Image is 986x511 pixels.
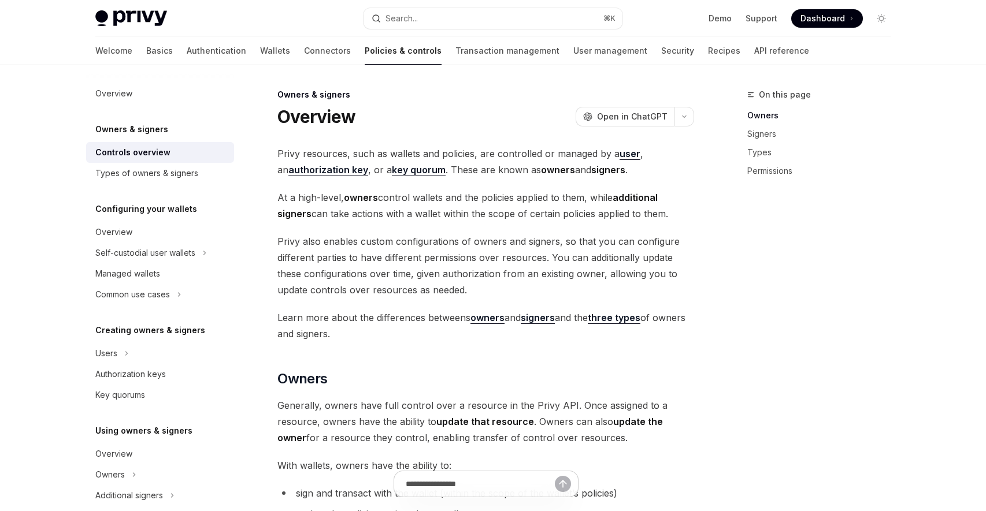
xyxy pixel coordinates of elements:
[86,364,234,385] a: Authorization keys
[620,148,640,159] strong: user
[555,476,571,492] button: Send message
[603,14,616,23] span: ⌘ K
[95,146,170,159] div: Controls overview
[95,447,132,461] div: Overview
[86,284,234,305] button: Toggle Common use cases section
[597,111,668,122] span: Open in ChatGPT
[260,37,290,65] a: Wallets
[86,464,234,485] button: Toggle Owners section
[95,225,132,239] div: Overview
[800,13,845,24] span: Dashboard
[791,9,863,28] a: Dashboard
[436,416,534,427] strong: update that resource
[521,312,555,324] a: signers
[470,312,505,324] a: owners
[86,485,234,506] button: Toggle Additional signers section
[95,388,145,402] div: Key quorums
[364,8,622,29] button: Open search
[277,309,694,342] span: Learn more about the differences betweens and and the of owners and signers.
[277,89,694,100] div: Owners & signers
[95,346,117,360] div: Users
[86,243,234,263] button: Toggle Self-custodial user wallets section
[95,202,197,216] h5: Configuring your wallets
[288,164,368,176] a: authorization key
[86,343,234,364] button: Toggle Users section
[277,146,694,178] span: Privy resources, such as wallets and policies, are controlled or managed by a , an , or a . These...
[86,385,234,405] a: Key quorums
[277,189,694,222] span: At a high-level, control wallets and the policies applied to them, while can take actions with a ...
[86,163,234,184] a: Types of owners & signers
[95,323,205,337] h5: Creating owners & signers
[541,164,575,176] strong: owners
[385,12,418,25] div: Search...
[576,107,674,126] button: Open in ChatGPT
[95,468,125,482] div: Owners
[95,488,163,502] div: Additional signers
[747,106,900,125] a: Owners
[277,397,694,446] span: Generally, owners have full control over a resource in the Privy API. Once assigned to a resource...
[277,457,694,473] span: With wallets, owners have the ability to:
[573,37,647,65] a: User management
[406,471,555,497] input: Ask a question...
[86,83,234,104] a: Overview
[95,166,198,180] div: Types of owners & signers
[344,192,378,203] strong: owners
[86,222,234,243] a: Overview
[747,143,900,162] a: Types
[591,164,625,176] strong: signers
[95,246,195,260] div: Self-custodial user wallets
[277,106,355,127] h1: Overview
[187,37,246,65] a: Authentication
[95,367,166,381] div: Authorization keys
[86,443,234,464] a: Overview
[754,37,809,65] a: API reference
[455,37,559,65] a: Transaction management
[872,9,891,28] button: Toggle dark mode
[709,13,732,24] a: Demo
[708,37,740,65] a: Recipes
[588,312,640,324] a: three types
[95,87,132,100] div: Overview
[95,37,132,65] a: Welcome
[86,263,234,284] a: Managed wallets
[304,37,351,65] a: Connectors
[277,233,694,298] span: Privy also enables custom configurations of owners and signers, so that you can configure differe...
[365,37,442,65] a: Policies & controls
[146,37,173,65] a: Basics
[95,122,168,136] h5: Owners & signers
[95,424,192,438] h5: Using owners & signers
[95,10,167,27] img: light logo
[277,370,327,388] span: Owners
[747,125,900,143] a: Signers
[392,164,446,176] a: key quorum
[95,267,160,281] div: Managed wallets
[746,13,777,24] a: Support
[759,88,811,102] span: On this page
[95,288,170,301] div: Common use cases
[661,37,694,65] a: Security
[747,162,900,180] a: Permissions
[620,148,640,160] a: user
[86,142,234,163] a: Controls overview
